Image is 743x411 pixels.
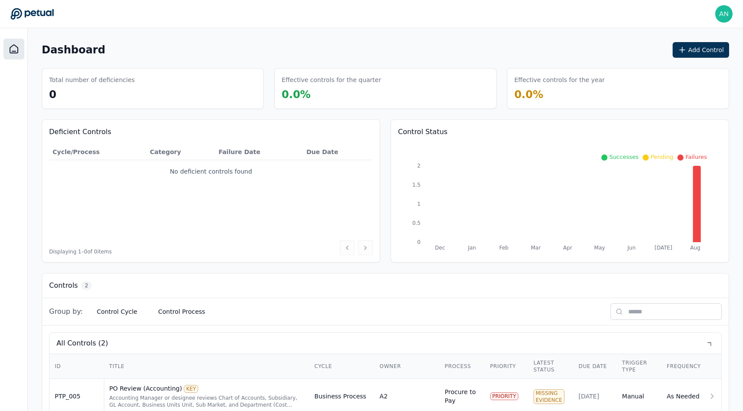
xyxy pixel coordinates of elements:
span: Pending [650,154,673,160]
tspan: 2 [417,163,421,169]
span: All Controls (2) [56,338,108,349]
tspan: Dec [435,245,445,251]
div: Accounting Manager or designee reviews Chart of Accounts, Subsidiary, GL Account, Business Units ... [109,395,304,408]
span: Displaying 1– 0 of 0 items [49,248,112,255]
h3: Control Status [398,127,722,137]
th: Due Date [574,354,617,379]
tspan: 1.5 [412,182,421,188]
tspan: Mar [531,245,541,251]
span: 0.0 % [282,89,311,101]
th: ID [50,354,104,379]
span: Group by: [49,306,83,317]
button: All Controls (2) [50,333,721,354]
th: Trigger Type [617,354,662,379]
tspan: Jan [468,245,476,251]
a: Dashboard [3,39,24,59]
button: Control Cycle [90,304,144,319]
th: Owner [375,354,440,379]
h3: Deficient Controls [49,127,373,137]
td: No deficient controls found [49,160,373,183]
h3: Total number of deficiencies [49,76,135,84]
button: Control Process [151,304,212,319]
div: [DATE] [579,392,612,401]
th: Failure Date [215,144,303,160]
tspan: Feb [499,245,508,251]
th: Category [146,144,215,160]
tspan: Jun [627,245,636,251]
th: Frequency [661,354,706,379]
h3: Effective controls for the quarter [282,76,381,84]
div: PRIORITY [490,392,518,400]
tspan: Aug [690,245,700,251]
tspan: 1 [417,201,421,207]
th: Title [104,354,309,379]
span: 0.0 % [514,89,544,101]
div: A2 [380,392,388,401]
th: Priority [485,354,528,379]
h3: Effective controls for the year [514,76,605,84]
tspan: May [594,245,605,251]
h1: Dashboard [42,43,105,57]
span: Successes [609,154,638,160]
th: Process [440,354,485,379]
div: KEY [184,385,198,393]
tspan: 0 [417,239,421,245]
span: Failures [685,154,707,160]
tspan: Apr [563,245,572,251]
span: 2 [81,281,92,290]
th: Latest Status [528,354,574,379]
tspan: [DATE] [655,245,673,251]
span: 0 [49,89,56,101]
th: Due Date [303,144,373,160]
th: Cycle [309,354,375,379]
a: Go to Dashboard [10,8,54,20]
h3: Controls [49,280,78,291]
th: Cycle/Process [49,144,146,160]
div: Missing Evidence [534,389,564,404]
div: PO Review (Accounting) [109,384,304,393]
img: andrew+doordash@petual.ai [715,5,733,23]
button: Add Control [673,42,729,58]
tspan: 0.5 [412,220,421,226]
div: Procure to Pay [445,388,480,405]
